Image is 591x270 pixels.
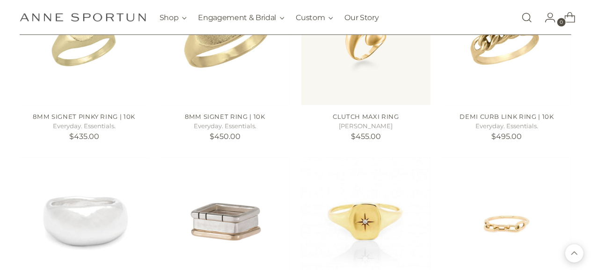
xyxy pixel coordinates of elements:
[537,8,556,27] a: Go to the account page
[210,132,241,141] span: $450.00
[20,122,149,131] h5: Everyday. Essentials.
[301,122,430,131] h5: [PERSON_NAME]
[492,132,522,141] span: $495.00
[161,122,290,131] h5: Everyday. Essentials.
[344,7,379,28] a: Our Story
[351,132,381,141] span: $455.00
[518,8,536,27] a: Open search modal
[557,18,566,27] span: 0
[198,7,285,28] button: Engagement & Bridal
[565,244,584,263] button: Back to top
[557,8,576,27] a: Open cart modal
[333,113,399,121] a: Clutch Maxi Ring
[160,7,187,28] button: Shop
[33,113,135,121] a: 8mm Signet Pinky Ring | 10k
[442,122,571,131] h5: Everyday. Essentials.
[69,132,99,141] span: $435.00
[185,113,265,121] a: 8mm Signet Ring | 10k
[460,113,554,121] a: Demi Curb Link Ring | 10k
[296,7,333,28] button: Custom
[20,13,146,22] a: Anne Sportun Fine Jewellery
